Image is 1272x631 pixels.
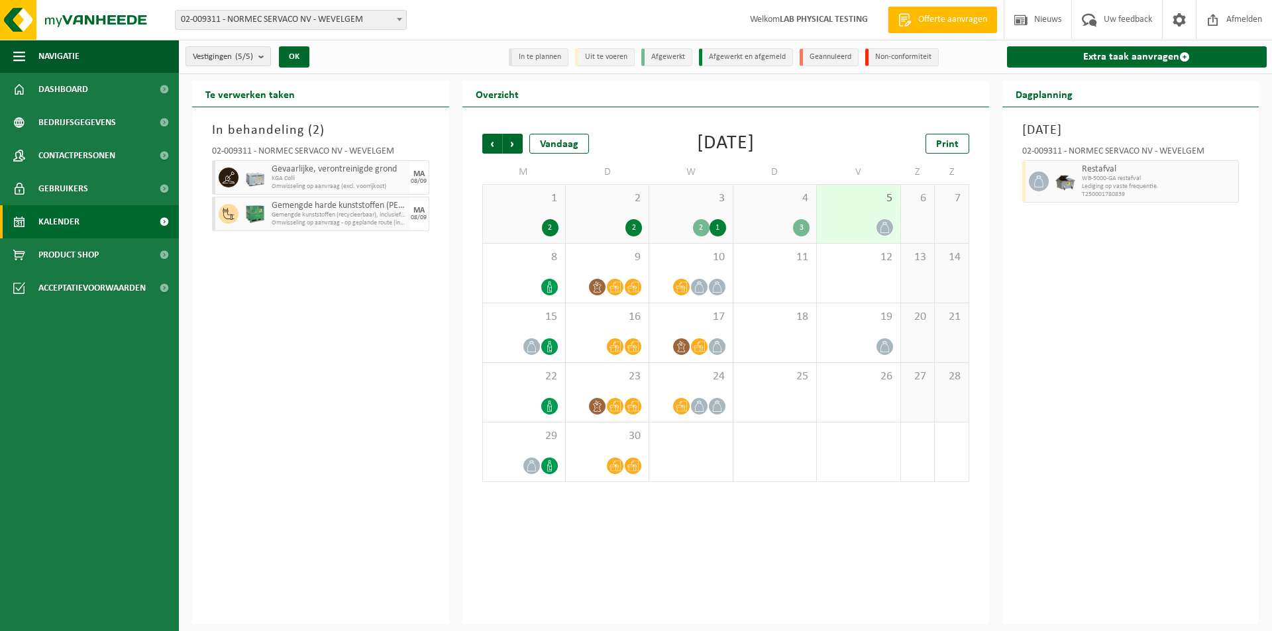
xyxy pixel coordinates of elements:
[572,369,642,384] span: 23
[1007,46,1267,68] a: Extra taak aanvragen
[38,172,88,205] span: Gebruikers
[888,7,997,33] a: Offerte aanvragen
[193,47,253,67] span: Vestigingen
[625,219,642,236] div: 2
[800,48,859,66] li: Geannuleerd
[482,134,502,154] span: Vorige
[740,191,810,206] span: 4
[1082,164,1236,175] span: Restafval
[901,160,935,184] td: Z
[656,369,725,384] span: 24
[935,160,969,184] td: Z
[245,168,265,187] img: PB-LB-0680-HPE-GY-11
[38,238,99,271] span: Product Shop
[710,219,726,236] div: 1
[490,250,558,265] span: 8
[212,121,429,140] h3: In behandeling ( )
[38,271,146,305] span: Acceptatievoorwaarden
[936,139,959,150] span: Print
[572,250,642,265] span: 9
[1082,175,1236,183] span: WB-5000-GA restafval
[490,429,558,444] span: 29
[38,139,115,172] span: Contactpersonen
[908,191,927,206] span: 6
[490,191,558,206] span: 1
[272,219,406,227] span: Omwisseling op aanvraag - op geplande route (incl. verwerking)
[740,310,810,324] span: 18
[509,48,568,66] li: In te plannen
[313,124,320,137] span: 2
[865,48,939,66] li: Non-conformiteit
[1022,147,1240,160] div: 02-009311 - NORMEC SERVACO NV - WEVELGEM
[482,160,566,184] td: M
[915,13,990,26] span: Offerte aanvragen
[235,52,253,61] count: (5/5)
[1082,183,1236,191] span: Lediging op vaste frequentie
[176,11,406,29] span: 02-009311 - NORMEC SERVACO NV - WEVELGEM
[733,160,817,184] td: D
[272,175,406,183] span: KGA Colli
[908,250,927,265] span: 13
[490,369,558,384] span: 22
[641,48,692,66] li: Afgewerkt
[572,191,642,206] span: 2
[279,46,309,68] button: OK
[462,81,532,107] h2: Overzicht
[941,191,961,206] span: 7
[697,134,755,154] div: [DATE]
[823,310,893,324] span: 19
[529,134,589,154] div: Vandaag
[649,160,733,184] td: W
[699,48,793,66] li: Afgewerkt en afgemeld
[272,211,406,219] span: Gemengde kunststoffen (recycleerbaar), inclusief PVC
[693,219,710,236] div: 2
[740,369,810,384] span: 25
[192,81,308,107] h2: Te verwerken taken
[272,201,406,211] span: Gemengde harde kunststoffen (PE, PP en PVC), recycleerbaar (industrieel)
[823,250,893,265] span: 12
[490,310,558,324] span: 15
[793,219,810,236] div: 3
[272,183,406,191] span: Omwisseling op aanvraag (excl. voorrijkost)
[740,250,810,265] span: 11
[38,40,79,73] span: Navigatie
[926,134,969,154] a: Print
[656,310,725,324] span: 17
[941,250,961,265] span: 14
[245,204,265,224] img: PB-HB-1400-HPE-GN-01
[542,219,558,236] div: 2
[38,106,116,139] span: Bedrijfsgegevens
[941,369,961,384] span: 28
[212,147,429,160] div: 02-009311 - NORMEC SERVACO NV - WEVELGEM
[413,207,425,215] div: MA
[1022,121,1240,140] h3: [DATE]
[572,310,642,324] span: 16
[1002,81,1086,107] h2: Dagplanning
[572,429,642,444] span: 30
[941,310,961,324] span: 21
[823,369,893,384] span: 26
[566,160,649,184] td: D
[175,10,407,30] span: 02-009311 - NORMEC SERVACO NV - WEVELGEM
[1055,171,1075,191] img: WB-5000-GAL-GY-01
[38,73,88,106] span: Dashboard
[780,15,868,24] strong: LAB PHYSICAL TESTING
[656,250,725,265] span: 10
[575,48,635,66] li: Uit te voeren
[1082,191,1236,199] span: T250001780839
[656,191,725,206] span: 3
[908,369,927,384] span: 27
[272,164,406,175] span: Gevaarlijke, verontreinigde grond
[823,191,893,206] span: 5
[411,215,427,221] div: 08/09
[411,178,427,185] div: 08/09
[503,134,523,154] span: Volgende
[817,160,900,184] td: V
[908,310,927,324] span: 20
[413,170,425,178] div: MA
[38,205,79,238] span: Kalender
[185,46,271,66] button: Vestigingen(5/5)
